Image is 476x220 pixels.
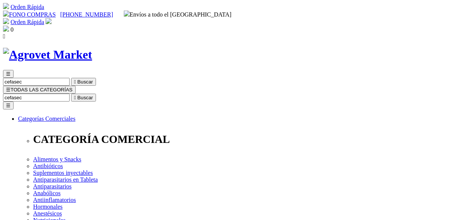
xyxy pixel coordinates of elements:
button:  Buscar [71,78,96,86]
a: Antiparasitarios en Tableta [33,176,98,183]
i:  [74,79,76,85]
a: Anabólicos [33,190,61,196]
a: Alimentos y Snacks [33,156,81,162]
button:  Buscar [71,94,96,102]
img: shopping-cart.svg [3,18,9,24]
span: ☰ [6,71,11,77]
a: Antiinflamatorios [33,197,76,203]
button: ☰TODAS LAS CATEGORÍAS [3,86,76,94]
a: Antibióticos [33,163,63,169]
a: Categorías Comerciales [18,115,75,122]
button: ☰ [3,70,14,78]
a: Orden Rápida [11,19,44,25]
img: Agrovet Market [3,48,92,62]
img: shopping-cart.svg [3,3,9,9]
span: Buscar [78,95,93,100]
a: Anestésicos [33,210,62,217]
i:  [3,33,5,39]
span: Buscar [78,79,93,85]
p: CATEGORÍA COMERCIAL [33,133,473,146]
a: Acceda a su cuenta de cliente [46,19,52,25]
input: Buscar [3,78,70,86]
span: ☰ [6,87,11,93]
img: delivery-truck.svg [124,11,130,17]
img: phone.svg [3,11,9,17]
a: Antiparasitarios [33,183,71,190]
a: [PHONE_NUMBER] [60,11,113,18]
a: Hormonales [33,203,62,210]
span: 0 [11,26,14,33]
img: shopping-bag.svg [3,26,9,32]
button: ☰ [3,102,14,109]
img: user.svg [46,18,52,24]
a: FONO COMPRAS [3,11,56,18]
input: Buscar [3,94,70,102]
span: Envíos a todo el [GEOGRAPHIC_DATA] [124,11,232,18]
a: Orden Rápida [11,4,44,10]
a: Suplementos inyectables [33,170,93,176]
i:  [74,95,76,100]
